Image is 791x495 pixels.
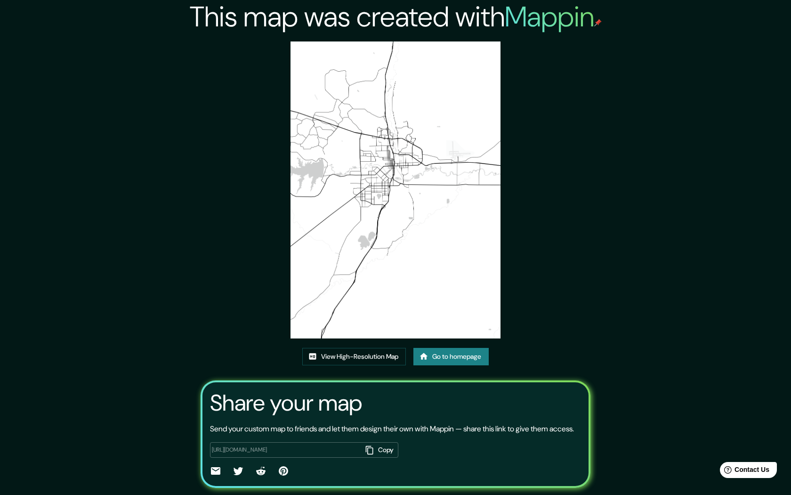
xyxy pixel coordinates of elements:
[362,442,398,458] button: Copy
[210,390,362,416] h3: Share your map
[210,423,574,435] p: Send your custom map to friends and let them design their own with Mappin — share this link to gi...
[594,19,602,26] img: mappin-pin
[302,348,406,365] a: View High-Resolution Map
[707,458,781,485] iframe: Help widget launcher
[413,348,489,365] a: Go to homepage
[291,41,500,338] img: created-map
